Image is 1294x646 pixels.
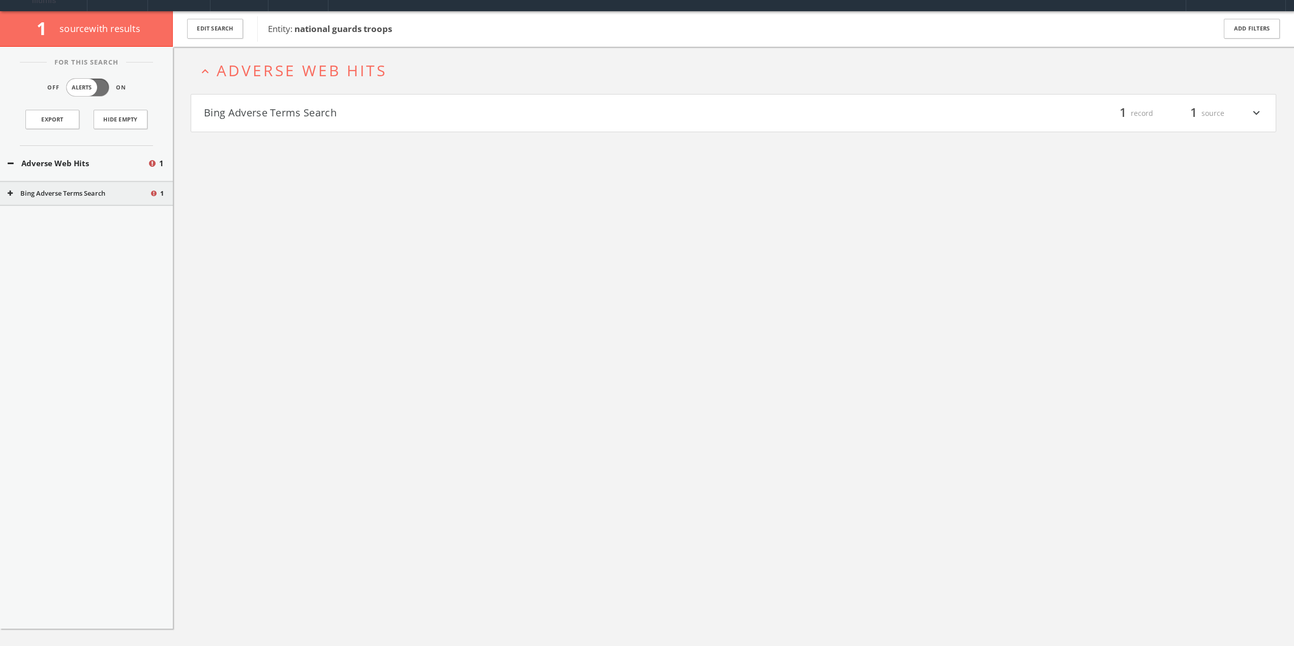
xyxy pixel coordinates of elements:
button: Edit Search [187,19,243,39]
span: source with results [59,22,140,35]
span: 1 [37,16,55,40]
span: Off [47,83,59,92]
span: 1 [1115,104,1131,122]
button: Add Filters [1224,19,1280,39]
a: Export [25,110,79,129]
i: expand_more [1250,105,1263,122]
span: Entity: [268,23,392,35]
span: Adverse Web Hits [217,60,387,81]
b: national guards troops [294,23,392,35]
button: expand_lessAdverse Web Hits [198,62,1276,79]
span: 1 [160,189,164,199]
div: source [1163,105,1224,122]
div: record [1092,105,1153,122]
span: 1 [1186,104,1201,122]
span: On [116,83,126,92]
button: Bing Adverse Terms Search [204,105,734,122]
button: Adverse Web Hits [8,158,147,169]
span: 1 [159,158,164,169]
button: Hide Empty [94,110,147,129]
i: expand_less [198,65,212,78]
span: For This Search [47,57,126,68]
button: Bing Adverse Terms Search [8,189,149,199]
